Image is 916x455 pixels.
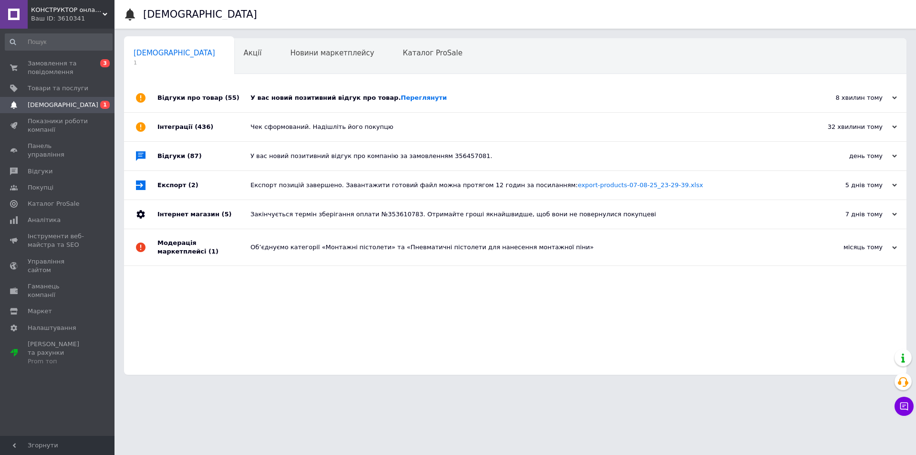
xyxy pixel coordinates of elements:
span: (1) [208,248,219,255]
span: [DEMOGRAPHIC_DATA] [28,101,98,109]
div: 7 днів тому [801,210,897,219]
span: (55) [225,94,239,101]
div: Об’єднуємо категорії «Монтажні пістолети» та «Пневматичні пістолети для нанесення монтажної піни» [250,243,801,252]
span: Аналітика [28,216,61,224]
span: Інструменти веб-майстра та SEO [28,232,88,249]
span: Гаманець компанії [28,282,88,299]
span: Новини маркетплейсу [290,49,374,57]
span: Акції [244,49,262,57]
span: Показники роботи компанії [28,117,88,134]
span: Каталог ProSale [403,49,462,57]
span: Маркет [28,307,52,316]
button: Чат з покупцем [895,397,914,416]
div: 5 днів тому [801,181,897,190]
a: Переглянути [401,94,447,101]
h1: [DEMOGRAPHIC_DATA] [143,9,257,20]
div: Інтеграції [157,113,250,141]
a: export-products-07-08-25_23-29-39.xlsx [578,181,703,189]
span: (87) [187,152,202,159]
div: У вас новий позитивний відгук про компанію за замовленням 356457081. [250,152,801,160]
span: 1 [100,101,110,109]
div: 32 хвилини тому [801,123,897,131]
span: 1 [134,59,215,66]
div: Інтернет магазин [157,200,250,229]
div: Ваш ID: 3610341 [31,14,114,23]
span: Каталог ProSale [28,200,79,208]
div: день тому [801,152,897,160]
span: Товари та послуги [28,84,88,93]
span: 3 [100,59,110,67]
div: Відгуки про товар [157,84,250,112]
span: (5) [221,211,231,218]
span: (2) [188,181,198,189]
div: Експорт [157,171,250,200]
span: [PERSON_NAME] та рахунки [28,340,88,366]
div: Prom топ [28,357,88,366]
div: 8 хвилин тому [801,94,897,102]
div: Відгуки [157,142,250,170]
div: У вас новий позитивний відгук про товар. [250,94,801,102]
div: Експорт позицій завершено. Завантажити готовий файл можна протягом 12 годин за посиланням: [250,181,801,190]
span: Панель управління [28,142,88,159]
span: Налаштування [28,324,76,332]
span: КОНСТРУКТОР онлайн-магазин [31,6,103,14]
span: Замовлення та повідомлення [28,59,88,76]
div: Модерація маркетплейсі [157,229,250,265]
span: Покупці [28,183,53,192]
div: Закінчується термін зберігання оплати №353610783. Отримайте гроші якнайшвидше, щоб вони не поверн... [250,210,801,219]
span: Відгуки [28,167,52,176]
span: [DEMOGRAPHIC_DATA] [134,49,215,57]
input: Пошук [5,33,113,51]
div: Чек сформований. Надішліть його покупцю [250,123,801,131]
div: місяць тому [801,243,897,252]
span: Управління сайтом [28,257,88,275]
span: (436) [195,123,213,130]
